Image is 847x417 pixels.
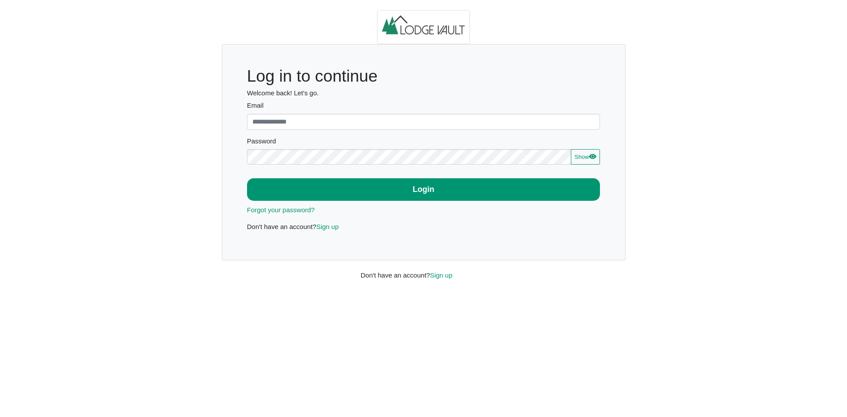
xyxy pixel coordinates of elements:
[247,178,600,201] button: Login
[589,153,596,160] svg: eye fill
[413,185,435,194] b: Login
[377,10,470,45] img: logo.2b93711c.jpg
[247,101,600,111] label: Email
[247,206,315,214] a: Forgot your password?
[571,149,600,165] button: Showeye fill
[247,222,600,232] p: Don't have an account?
[354,260,493,280] div: Don't have an account?
[247,66,600,86] h1: Log in to continue
[316,223,339,230] a: Sign up
[247,136,600,149] legend: Password
[247,89,600,97] h6: Welcome back! Let's go.
[430,271,453,279] a: Sign up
